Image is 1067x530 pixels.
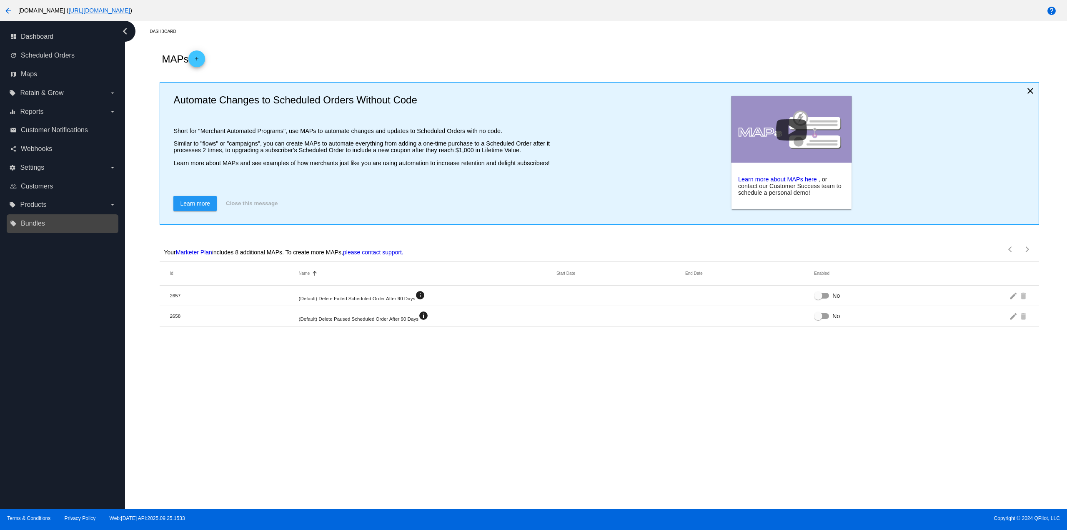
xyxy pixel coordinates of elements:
[170,271,173,276] button: Change sorting for Id
[173,128,564,134] p: Short for "Merchant Automated Programs", use MAPs to automate changes and updates to Scheduled Or...
[20,164,44,171] span: Settings
[832,312,840,320] span: No
[1025,86,1035,96] mat-icon: close
[9,201,16,208] i: local_offer
[21,220,45,227] span: Bundles
[10,217,116,230] a: local_offer Bundles
[299,290,556,301] mat-cell: (Default) Delete Failed Scheduled Order After 90 Days
[164,249,403,256] p: Your includes 8 additional MAPs. To create more MAPs,
[1019,309,1029,322] mat-icon: delete
[10,68,116,81] a: map Maps
[21,145,52,153] span: Webhooks
[415,290,425,300] mat-icon: info
[20,108,43,116] span: Reports
[7,515,50,521] a: Terms & Conditions
[20,89,63,97] span: Retain & Grow
[1019,241,1036,258] button: Next page
[180,200,210,207] span: Learn more
[109,164,116,171] i: arrow_drop_down
[10,49,116,62] a: update Scheduled Orders
[109,201,116,208] i: arrow_drop_down
[173,160,564,166] p: Learn more about MAPs and see examples of how merchants just like you are using automation to inc...
[109,90,116,96] i: arrow_drop_down
[685,271,703,276] button: Change sorting for EndDateUtc
[738,176,842,196] span: , or contact our Customer Success team to schedule a personal demo!
[1019,289,1029,302] mat-icon: delete
[150,25,183,38] a: Dashboard
[65,515,96,521] a: Privacy Policy
[9,108,16,115] i: equalizer
[10,180,116,193] a: people_outline Customers
[3,6,13,16] mat-icon: arrow_back
[10,142,116,156] a: share Webhooks
[10,71,17,78] i: map
[738,176,817,183] a: Learn more about MAPs here
[173,140,564,153] p: Similar to "flows" or "campaigns", you can create MAPs to automate everything from adding a one-t...
[118,25,132,38] i: chevron_left
[10,127,17,133] i: email
[1047,6,1057,16] mat-icon: help
[20,201,46,208] span: Products
[173,196,217,211] a: Learn more
[343,249,403,256] a: please contact support.
[10,52,17,59] i: update
[109,108,116,115] i: arrow_drop_down
[110,515,185,521] a: Web:[DATE] API:2025.09.25.1533
[21,126,88,134] span: Customer Notifications
[10,123,116,137] a: email Customer Notifications
[299,271,310,276] button: Change sorting for Name
[162,50,205,67] h2: MAPs
[556,271,575,276] button: Change sorting for StartDateUtc
[10,33,17,40] i: dashboard
[1002,241,1019,258] button: Previous page
[9,90,16,96] i: local_offer
[192,56,202,66] mat-icon: add
[21,183,53,190] span: Customers
[814,271,829,276] button: Change sorting for Enabled
[9,164,16,171] i: settings
[10,146,17,152] i: share
[21,70,37,78] span: Maps
[176,249,212,256] a: Marketer Plan
[1009,309,1019,322] mat-icon: edit
[541,515,1060,521] span: Copyright © 2024 QPilot, LLC
[10,30,116,43] a: dashboard Dashboard
[170,313,298,319] mat-cell: 2658
[21,52,75,59] span: Scheduled Orders
[18,7,132,14] span: [DOMAIN_NAME] ( )
[170,293,298,298] mat-cell: 2657
[68,7,130,14] a: [URL][DOMAIN_NAME]
[10,183,17,190] i: people_outline
[173,94,564,106] h2: Automate Changes to Scheduled Orders Without Code
[832,291,840,300] span: No
[21,33,53,40] span: Dashboard
[299,311,556,322] mat-cell: (Default) Delete Paused Scheduled Order After 90 Days
[418,311,428,321] mat-icon: info
[223,196,280,211] button: Close this message
[1009,289,1019,302] mat-icon: edit
[10,220,17,227] i: local_offer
